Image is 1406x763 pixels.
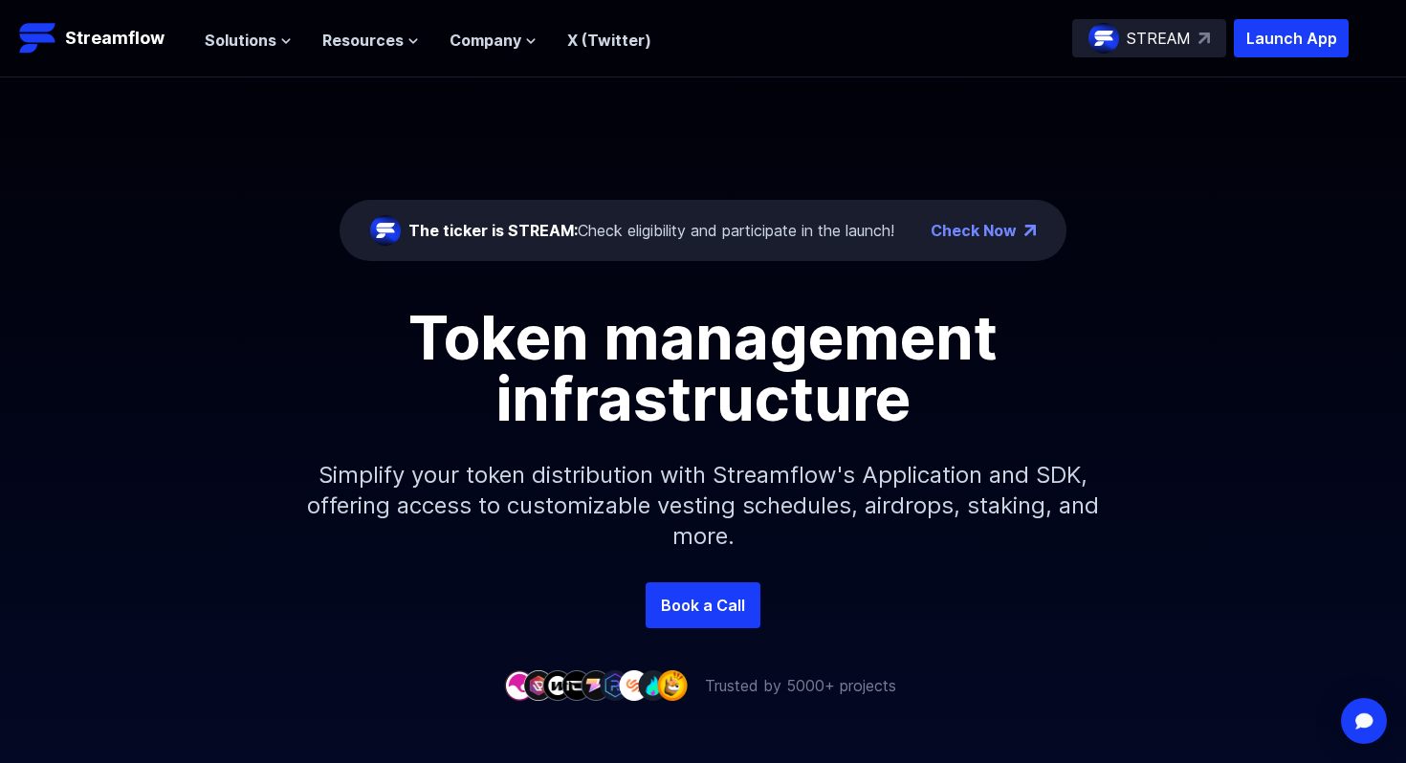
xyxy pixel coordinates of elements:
[370,215,401,246] img: streamflow-logo-circle.png
[408,221,578,240] span: The ticker is STREAM:
[619,670,649,700] img: company-7
[1341,698,1387,744] div: Open Intercom Messenger
[638,670,669,700] img: company-8
[523,670,554,700] img: company-2
[450,29,521,52] span: Company
[205,29,292,52] button: Solutions
[19,19,186,57] a: Streamflow
[322,29,419,52] button: Resources
[646,582,760,628] a: Book a Call
[450,29,537,52] button: Company
[657,670,688,700] img: company-9
[322,29,404,52] span: Resources
[567,31,651,50] a: X (Twitter)
[1024,225,1036,236] img: top-right-arrow.png
[1127,27,1191,50] p: STREAM
[542,670,573,700] img: company-3
[705,674,896,697] p: Trusted by 5000+ projects
[19,19,57,57] img: Streamflow Logo
[1072,19,1226,57] a: STREAM
[600,670,630,700] img: company-6
[581,670,611,700] img: company-5
[1234,19,1349,57] button: Launch App
[1198,33,1210,44] img: top-right-arrow.svg
[65,25,165,52] p: Streamflow
[931,219,1017,242] a: Check Now
[205,29,276,52] span: Solutions
[504,670,535,700] img: company-1
[408,219,894,242] div: Check eligibility and participate in the launch!
[1088,23,1119,54] img: streamflow-logo-circle.png
[273,307,1133,429] h1: Token management infrastructure
[561,670,592,700] img: company-4
[292,429,1114,582] p: Simplify your token distribution with Streamflow's Application and SDK, offering access to custom...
